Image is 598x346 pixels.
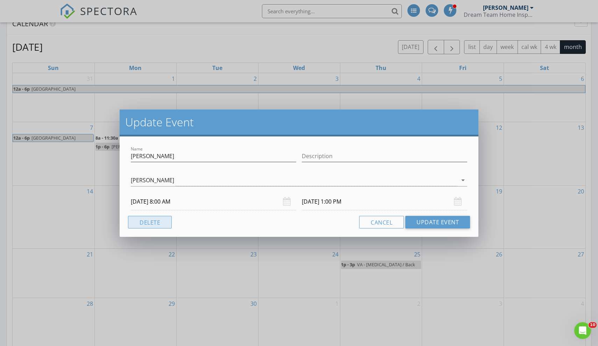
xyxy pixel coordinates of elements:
[359,216,404,228] button: Cancel
[128,216,172,228] button: Delete
[574,322,591,339] iframe: Intercom live chat
[131,177,174,183] div: [PERSON_NAME]
[131,193,296,210] input: Select date
[302,193,467,210] input: Select date
[459,176,467,184] i: arrow_drop_down
[589,322,597,328] span: 10
[405,216,470,228] button: Update Event
[125,115,473,129] h2: Update Event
